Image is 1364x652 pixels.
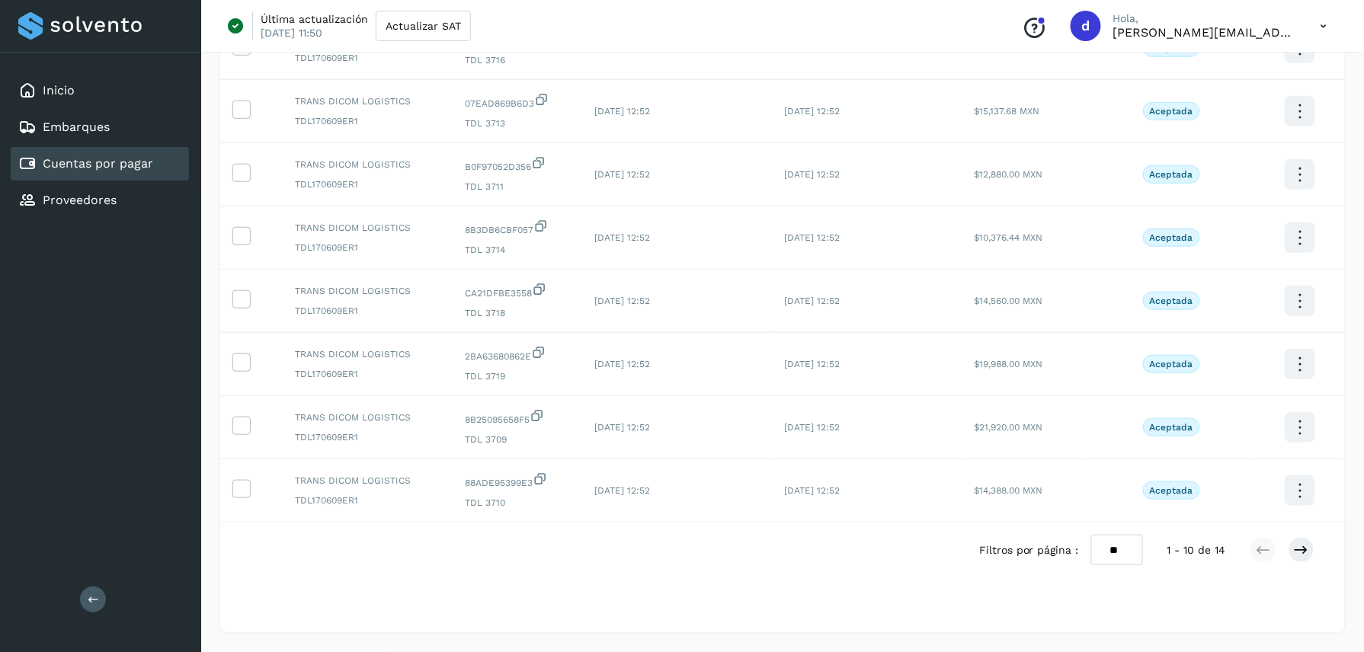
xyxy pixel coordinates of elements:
button: Actualizar SAT [376,11,471,41]
span: CA21DFBE3558 [466,282,570,300]
span: 8B25095658F5 [466,408,570,427]
div: Embarques [11,110,189,144]
span: TDL170609ER1 [295,114,441,128]
span: [DATE] 12:52 [785,485,840,496]
span: B0F97052D356 [466,155,570,174]
span: [DATE] 12:52 [785,359,840,369]
span: TRANS DICOM LOGISTICS [295,411,441,424]
span: TDL170609ER1 [295,494,441,507]
span: TDL 3710 [466,496,570,510]
span: TDL 3716 [466,53,570,67]
span: [DATE] 12:52 [594,169,650,180]
span: [DATE] 12:52 [785,296,840,306]
span: TDL170609ER1 [295,304,441,318]
a: Cuentas por pagar [43,156,153,171]
span: TDL 3718 [466,306,570,320]
span: [DATE] 12:52 [594,485,650,496]
span: [DATE] 12:52 [594,296,650,306]
span: $21,920.00 MXN [974,422,1042,433]
span: [DATE] 12:52 [785,169,840,180]
span: TRANS DICOM LOGISTICS [295,221,441,235]
span: 88ADE95399E3 [466,471,570,490]
span: TDL170609ER1 [295,177,441,191]
span: [DATE] 12:52 [594,106,650,117]
p: Aceptada [1150,232,1193,243]
p: Aceptada [1150,169,1193,180]
div: Proveedores [11,184,189,217]
span: $19,988.00 MXN [974,359,1042,369]
span: TDL 3719 [466,369,570,383]
p: [DATE] 11:50 [261,26,322,40]
p: Aceptada [1150,106,1193,117]
span: Actualizar SAT [386,21,461,31]
a: Proveedores [43,193,117,207]
div: Cuentas por pagar [11,147,189,181]
span: [DATE] 12:52 [785,106,840,117]
span: 07EAD869B6D3 [466,92,570,110]
span: $14,560.00 MXN [974,296,1042,306]
span: TDL 3714 [466,243,570,257]
p: Aceptada [1150,359,1193,369]
span: 8B3DB6CBF057 [466,219,570,237]
p: Hola, [1113,12,1296,25]
a: Embarques [43,120,110,134]
span: 1 - 10 de 14 [1167,542,1226,558]
span: [DATE] 12:52 [594,359,650,369]
span: $12,880.00 MXN [974,169,1042,180]
p: Aceptada [1150,422,1193,433]
a: Inicio [43,83,75,97]
span: TRANS DICOM LOGISTICS [295,94,441,108]
span: $15,137.68 MXN [974,106,1039,117]
span: [DATE] 12:52 [594,232,650,243]
span: Filtros por página : [979,542,1079,558]
span: TDL170609ER1 [295,430,441,444]
span: TRANS DICOM LOGISTICS [295,158,441,171]
span: TDL170609ER1 [295,367,441,381]
span: TDL 3711 [466,180,570,193]
span: $10,376.44 MXN [974,232,1042,243]
span: [DATE] 12:52 [594,422,650,433]
p: Aceptada [1150,485,1193,496]
span: [DATE] 12:52 [785,422,840,433]
p: Última actualización [261,12,368,26]
div: Inicio [11,74,189,107]
span: TDL170609ER1 [295,51,441,65]
span: $14,388.00 MXN [974,485,1042,496]
p: Aceptada [1150,296,1193,306]
span: TRANS DICOM LOGISTICS [295,284,441,298]
span: TRANS DICOM LOGISTICS [295,347,441,361]
span: TDL 3709 [466,433,570,446]
span: TDL 3713 [466,117,570,130]
span: TDL170609ER1 [295,241,441,254]
span: [DATE] 12:52 [785,232,840,243]
p: dora.garcia@emsan.mx [1113,25,1296,40]
span: TRANS DICOM LOGISTICS [295,474,441,487]
span: 2BA63680862E [466,345,570,363]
